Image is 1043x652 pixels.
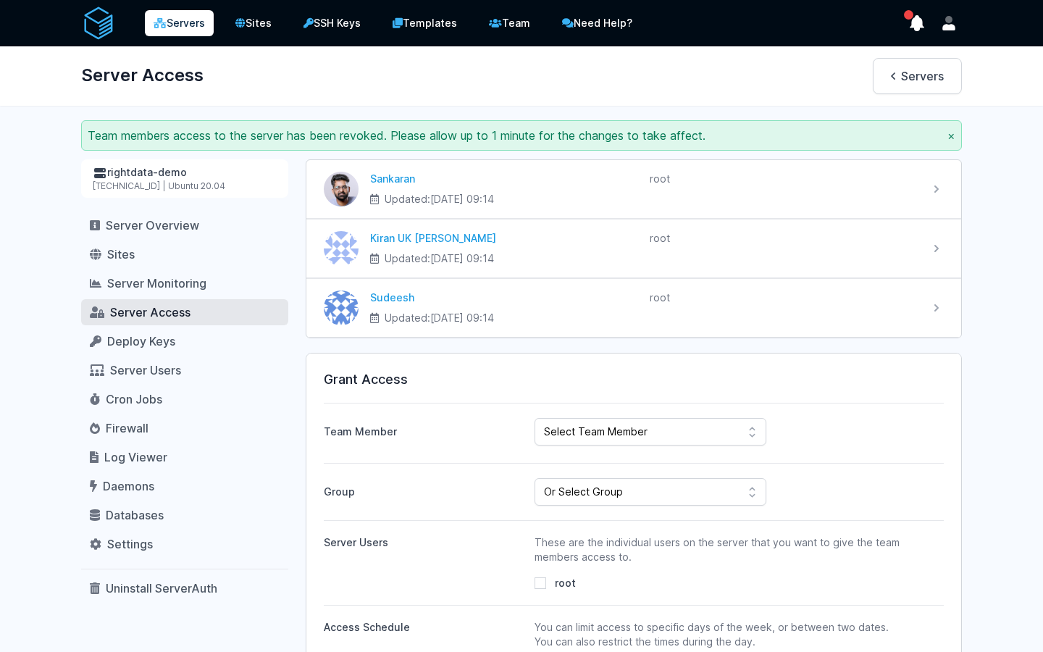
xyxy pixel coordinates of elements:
[382,9,467,38] a: Templates
[324,620,523,635] div: Access Schedule
[430,193,494,205] time: [DATE] 09:14
[324,419,523,439] label: Team Member
[81,299,288,325] a: Server Access
[324,172,359,206] img: Sankaran
[430,252,494,264] time: [DATE] 09:14
[81,328,288,354] a: Deploy Keys
[107,334,175,348] span: Deploy Keys
[552,9,642,38] a: Need Help?
[81,473,288,499] a: Daemons
[370,291,638,305] div: Sudeesh
[104,450,167,464] span: Log Viewer
[873,58,962,94] a: Servers
[106,421,148,435] span: Firewall
[225,9,282,38] a: Sites
[145,10,214,36] a: Servers
[81,120,962,151] div: Team members access to the server has been revoked. Please allow up to 1 minute for the changes t...
[385,311,494,325] span: Updated:
[106,218,199,233] span: Server Overview
[81,6,116,41] img: serverAuth logo
[81,531,288,557] a: Settings
[324,231,359,266] img: Kiran UK Pillai
[81,241,288,267] a: Sites
[81,386,288,412] a: Cron Jobs
[106,392,162,406] span: Cron Jobs
[81,415,288,441] a: Firewall
[93,180,277,192] div: [TECHNICAL_ID] | Ubuntu 20.04
[107,537,153,551] span: Settings
[293,9,371,38] a: SSH Keys
[370,231,638,246] div: Kiran UK [PERSON_NAME]
[81,270,288,296] a: Server Monitoring
[81,502,288,528] a: Databases
[324,371,944,388] h3: Grant Access
[555,576,576,590] span: root
[385,192,494,206] span: Updated:
[107,276,206,291] span: Server Monitoring
[650,291,918,305] div: root
[81,212,288,238] a: Server Overview
[103,479,154,493] span: Daemons
[904,10,913,20] span: has unread notifications
[324,479,523,506] label: Group
[479,9,540,38] a: Team
[81,58,204,93] h1: Server Access
[430,312,494,324] time: [DATE] 09:14
[110,363,181,377] span: Server Users
[650,172,918,186] div: root
[947,127,955,144] button: ×
[81,444,288,470] a: Log Viewer
[535,620,905,649] p: You can limit access to specific days of the week, or between two dates. You can also restrict th...
[106,581,217,595] span: Uninstall ServerAuth
[936,10,962,36] button: User menu
[650,231,918,246] div: root
[81,357,288,383] a: Server Users
[110,305,190,319] span: Server Access
[306,160,961,218] a: Sankaran Sankaran Updated:[DATE] 09:14 root
[535,535,905,564] p: These are the individual users on the server that you want to give the team members access to.
[306,220,961,277] a: Kiran UK Pillai Kiran UK [PERSON_NAME] Updated:[DATE] 09:14 root
[93,165,277,180] div: rightdata-demo
[306,279,961,337] a: Sudeesh Sudeesh Updated:[DATE] 09:14 root
[370,172,638,186] div: Sankaran
[904,10,930,36] button: show notifications
[385,251,494,266] span: Updated:
[106,508,164,522] span: Databases
[107,247,135,262] span: Sites
[81,575,288,601] a: Uninstall ServerAuth
[324,291,359,325] img: Sudeesh
[324,535,523,550] div: Server Users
